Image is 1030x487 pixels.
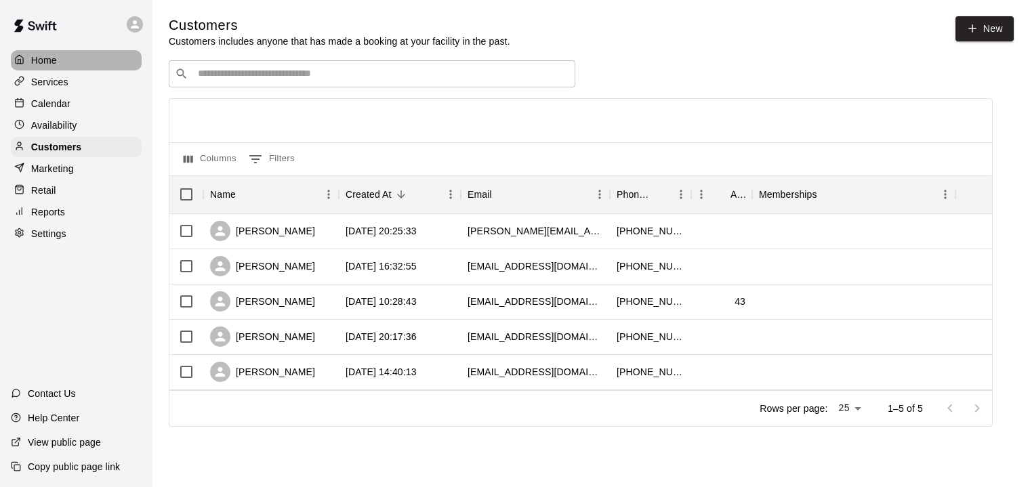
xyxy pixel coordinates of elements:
div: Age [730,175,745,213]
a: Customers [11,137,142,157]
button: Menu [935,184,955,205]
button: Sort [712,185,730,204]
p: Help Center [28,411,79,425]
div: +16059996031 [617,295,684,308]
div: +16059990050 [617,259,684,273]
button: Menu [691,184,712,205]
p: Retail [31,184,56,197]
div: Created At [339,175,461,213]
p: Availability [31,119,77,132]
h5: Customers [169,16,510,35]
p: Services [31,75,68,89]
div: [PERSON_NAME] [210,221,315,241]
div: 2025-08-14 20:17:36 [346,330,417,343]
div: Search customers by name or email [169,60,575,87]
div: Memberships [752,175,955,213]
div: Name [203,175,339,213]
div: [PERSON_NAME] [210,362,315,382]
a: Calendar [11,93,142,114]
a: Settings [11,224,142,244]
div: schreiner.caity@gmail.com [468,224,603,238]
div: [PERSON_NAME] [210,326,315,347]
a: Services [11,72,142,92]
p: Calendar [31,97,70,110]
button: Sort [236,185,255,204]
button: Sort [392,185,411,204]
p: Contact Us [28,387,76,400]
div: Memberships [759,175,817,213]
p: Reports [31,205,65,219]
div: Phone Number [610,175,691,213]
div: brandiredel@gmail.com [468,365,603,379]
div: 2025-08-24 10:28:43 [346,295,417,308]
a: Retail [11,180,142,200]
div: 2025-09-03 16:32:55 [346,259,417,273]
div: [PERSON_NAME] [210,256,315,276]
a: Reports [11,202,142,222]
p: Settings [31,227,66,240]
div: jwenzel68@hotmail.com [468,295,603,308]
a: Availability [11,115,142,135]
p: Copy public page link [28,460,120,473]
button: Sort [492,185,511,204]
p: View public page [28,436,101,449]
p: Home [31,54,57,67]
p: Rows per page: [760,402,827,415]
button: Sort [817,185,836,204]
div: munt0022@yahoo.com [468,330,603,343]
button: Show filters [245,148,298,170]
div: 25 [833,398,866,418]
div: Created At [346,175,392,213]
div: crystrand@hotmail.com [468,259,603,273]
a: Marketing [11,158,142,179]
div: Email [461,175,610,213]
button: Menu [671,184,691,205]
p: 1–5 of 5 [888,402,923,415]
button: Menu [318,184,339,205]
div: +16059990615 [617,224,684,238]
button: Select columns [180,148,240,170]
button: Sort [652,185,671,204]
div: +16055532111 [617,365,684,379]
div: [PERSON_NAME] [210,291,315,312]
div: 2025-06-20 14:40:13 [346,365,417,379]
a: New [955,16,1014,41]
p: Marketing [31,162,74,175]
div: Email [468,175,492,213]
button: Menu [440,184,461,205]
div: 43 [735,295,745,308]
a: Home [11,50,142,70]
div: +16059996934 [617,330,684,343]
div: Name [210,175,236,213]
div: Age [691,175,752,213]
p: Customers includes anyone that has made a booking at your facility in the past. [169,35,510,48]
p: Customers [31,140,81,154]
div: Phone Number [617,175,652,213]
button: Menu [590,184,610,205]
div: 2025-09-07 20:25:33 [346,224,417,238]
